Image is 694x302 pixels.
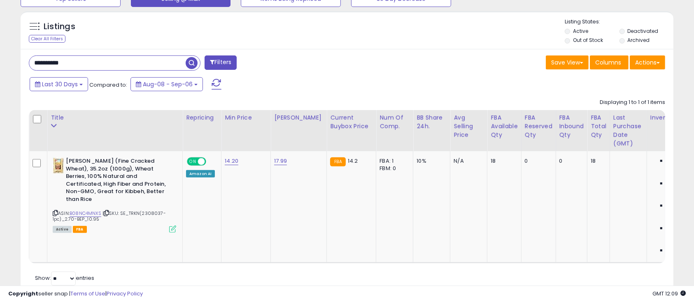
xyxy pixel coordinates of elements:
a: Privacy Policy [107,290,143,297]
div: FBA Available Qty [491,113,517,139]
div: Amazon AI [186,170,215,178]
a: 14.20 [225,157,238,165]
div: Clear All Filters [29,35,65,43]
div: Num of Comp. [380,113,410,131]
div: Avg Selling Price [454,113,484,139]
span: Aug-08 - Sep-06 [143,80,193,88]
div: 10% [417,157,444,165]
div: 0 [559,157,581,165]
label: Deactivated [627,28,658,35]
label: Active [573,28,588,35]
a: Terms of Use [70,290,105,297]
button: Filters [205,55,237,70]
span: 2025-10-7 12:09 GMT [652,290,686,297]
button: Last 30 Days [30,77,88,91]
div: FBA: 1 [380,157,407,165]
a: B08NC4MNXS [70,210,101,217]
span: Compared to: [89,81,127,89]
div: 18 [591,157,603,165]
small: FBA [330,157,345,166]
span: FBA [73,226,87,233]
div: 18 [491,157,515,165]
div: FBA inbound Qty [559,113,584,139]
div: 0 [525,157,550,165]
label: Out of Stock [573,37,603,44]
button: Actions [630,55,665,69]
span: Last 30 Days [42,80,78,88]
span: 14.2 [348,157,358,165]
span: Columns [595,58,621,67]
span: Show: entries [35,274,94,282]
label: Archived [627,37,650,44]
div: BB Share 24h. [417,113,447,131]
div: seller snap | | [8,290,143,298]
div: FBA Reserved Qty [525,113,552,139]
div: [PERSON_NAME] [274,113,323,122]
div: Displaying 1 to 1 of 1 items [600,99,665,106]
span: | SKU: SE_TRKN(2308037-1pc)_2.70-BEP_10.95 [53,210,166,222]
button: Aug-08 - Sep-06 [130,77,203,91]
div: Current Buybox Price [330,113,373,131]
div: Title [51,113,179,122]
div: ASIN: [53,157,176,232]
span: OFF [205,158,218,165]
p: Listing States: [565,18,673,26]
div: FBM: 0 [380,165,407,172]
strong: Copyright [8,290,38,297]
b: [PERSON_NAME] (Fine Cracked Wheat), 35.2oz (1000g), Wheat Berries, 100% Natural and Certificated,... [66,157,166,205]
a: 17.99 [274,157,287,165]
div: Repricing [186,113,218,122]
h5: Listings [44,21,75,32]
span: ON [188,158,198,165]
button: Columns [590,55,629,69]
button: Save View [546,55,589,69]
div: Min Price [225,113,267,122]
img: 517-E8nXmOL._SL40_.jpg [53,157,64,174]
div: Last Purchase Date (GMT) [613,113,643,148]
div: FBA Total Qty [591,113,606,139]
div: N/A [454,157,481,165]
span: All listings currently available for purchase on Amazon [53,226,72,233]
